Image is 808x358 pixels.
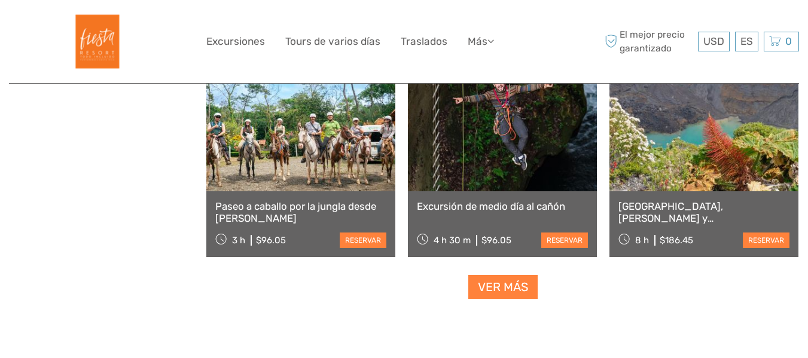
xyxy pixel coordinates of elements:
span: El mejor precio garantizado [602,28,695,54]
a: reservar [340,232,386,248]
a: Excursión de medio día al cañón [417,200,588,212]
span: 0 [783,35,794,47]
a: reservar [743,232,789,248]
span: 8 h [635,235,649,246]
span: 3 h [232,235,245,246]
a: Excursiones [206,33,265,50]
div: $186.45 [660,235,693,246]
div: $96.05 [256,235,286,246]
a: Ver más [468,275,538,299]
a: Más [468,33,494,50]
span: USD [703,35,724,47]
span: 4 h 30 m [434,235,471,246]
img: Fiesta Resort [63,9,128,74]
div: $96.05 [481,235,511,246]
a: Traslados [401,33,447,50]
a: reservar [541,232,588,248]
a: Tours de varios días [285,33,380,50]
div: ES [735,32,758,51]
a: Paseo a caballo por la jungla desde [PERSON_NAME] [215,200,386,225]
a: [GEOGRAPHIC_DATA], [PERSON_NAME] y [GEOGRAPHIC_DATA] 3 en 1. [618,200,789,225]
